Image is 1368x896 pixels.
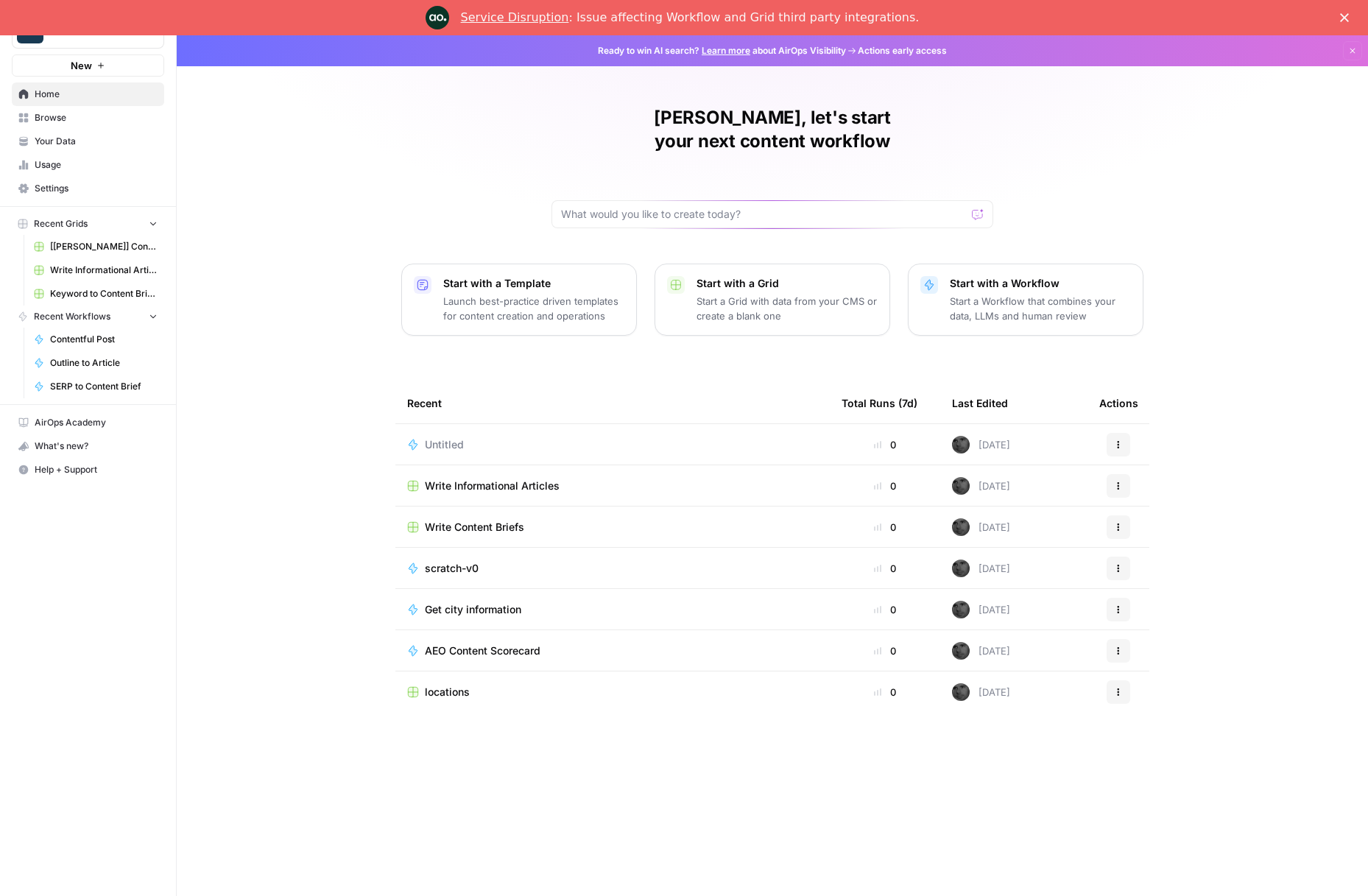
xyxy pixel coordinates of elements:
[952,477,970,495] img: 9xsh5jf2p113h9zipletnx6hulo5
[952,518,970,536] img: 9xsh5jf2p113h9zipletnx6hulo5
[908,264,1143,336] button: Start with a WorkflowStart a Workflow that combines your data, LLMs and human review
[952,601,1010,618] div: [DATE]
[27,258,164,282] a: Write Informational Article
[12,106,164,130] a: Browse
[425,437,464,452] span: Untitled
[461,10,569,24] a: Service Disruption
[401,264,637,336] button: Start with a TemplateLaunch best-practice driven templates for content creation and operations
[952,560,970,577] img: 9xsh5jf2p113h9zipletnx6hulo5
[12,306,164,328] button: Recent Workflows
[12,130,164,153] a: Your Data
[12,213,164,235] button: Recent Grids
[35,158,158,172] span: Usage
[34,310,110,323] span: Recent Workflows
[50,380,158,393] span: SERP to Content Brief
[50,356,158,370] span: Outline to Article
[697,276,878,291] p: Start with a Grid
[34,217,88,230] span: Recent Grids
[952,683,970,701] img: 9xsh5jf2p113h9zipletnx6hulo5
[27,235,164,258] a: [[PERSON_NAME]] Content Creation
[655,264,890,336] button: Start with a GridStart a Grid with data from your CMS or create a blank one
[27,282,164,306] a: Keyword to Content Brief Grid
[842,561,928,576] div: 0
[50,240,158,253] span: [[PERSON_NAME]] Content Creation
[27,375,164,398] a: SERP to Content Brief
[842,643,928,658] div: 0
[858,44,947,57] span: Actions early access
[407,561,818,576] a: scratch-v0
[13,435,163,457] div: What's new?
[952,518,1010,536] div: [DATE]
[697,294,878,323] p: Start a Grid with data from your CMS or create a blank one
[71,58,92,73] span: New
[407,383,818,423] div: Recent
[561,207,966,222] input: What would you like to create today?
[50,333,158,346] span: Contentful Post
[1340,13,1355,22] div: Close
[443,294,624,323] p: Launch best-practice driven templates for content creation and operations
[1099,383,1138,423] div: Actions
[425,561,479,576] span: scratch-v0
[952,383,1008,423] div: Last Edited
[952,642,1010,660] div: [DATE]
[952,436,1010,454] div: [DATE]
[598,44,846,57] span: Ready to win AI search? about AirOps Visibility
[842,520,928,535] div: 0
[12,54,164,77] button: New
[425,479,560,493] span: Write Informational Articles
[50,264,158,277] span: Write Informational Article
[702,45,750,56] a: Learn more
[35,416,158,429] span: AirOps Academy
[426,6,449,29] img: Profile image for Engineering
[407,685,818,699] a: locations
[842,685,928,699] div: 0
[27,328,164,351] a: Contentful Post
[842,602,928,617] div: 0
[407,520,818,535] a: Write Content Briefs
[842,479,928,493] div: 0
[950,276,1131,291] p: Start with a Workflow
[12,153,164,177] a: Usage
[35,111,158,124] span: Browse
[952,436,970,454] img: 9xsh5jf2p113h9zipletnx6hulo5
[461,10,920,25] div: : Issue affecting Workflow and Grid third party integrations.
[407,437,818,452] a: Untitled
[35,88,158,101] span: Home
[407,643,818,658] a: AEO Content Scorecard
[27,351,164,375] a: Outline to Article
[425,643,540,658] span: AEO Content Scorecard
[12,434,164,458] button: What's new?
[952,683,1010,701] div: [DATE]
[950,294,1131,323] p: Start a Workflow that combines your data, LLMs and human review
[952,560,1010,577] div: [DATE]
[551,106,993,153] h1: [PERSON_NAME], let's start your next content workflow
[407,479,818,493] a: Write Informational Articles
[35,463,158,476] span: Help + Support
[35,182,158,195] span: Settings
[50,287,158,300] span: Keyword to Content Brief Grid
[952,477,1010,495] div: [DATE]
[12,177,164,200] a: Settings
[12,82,164,106] a: Home
[952,601,970,618] img: 9xsh5jf2p113h9zipletnx6hulo5
[842,437,928,452] div: 0
[952,642,970,660] img: 9xsh5jf2p113h9zipletnx6hulo5
[12,458,164,481] button: Help + Support
[425,602,521,617] span: Get city information
[407,602,818,617] a: Get city information
[443,276,624,291] p: Start with a Template
[12,411,164,434] a: AirOps Academy
[35,135,158,148] span: Your Data
[425,685,470,699] span: locations
[425,520,524,535] span: Write Content Briefs
[842,383,917,423] div: Total Runs (7d)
